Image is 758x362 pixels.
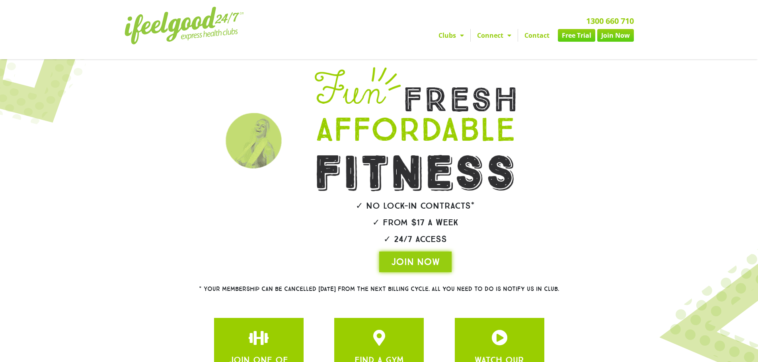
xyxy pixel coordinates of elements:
a: JOIN ONE OF OUR CLUBS [251,330,267,346]
a: JOIN NOW [379,252,452,272]
h2: ✓ From $17 a week [292,218,538,227]
a: Connect [471,29,518,42]
span: JOIN NOW [391,256,440,268]
a: JOIN ONE OF OUR CLUBS [371,330,387,346]
a: JOIN ONE OF OUR CLUBS [491,330,507,346]
a: Join Now [597,29,634,42]
a: Contact [518,29,556,42]
a: Clubs [432,29,470,42]
a: Free Trial [558,29,595,42]
h2: ✓ 24/7 Access [292,235,538,244]
nav: Menu [306,29,634,42]
a: 1300 660 710 [586,15,634,26]
h2: ✓ No lock-in contracts* [292,201,538,210]
h2: * Your membership can be cancelled [DATE] from the next billing cycle. All you need to do is noti... [170,286,588,292]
